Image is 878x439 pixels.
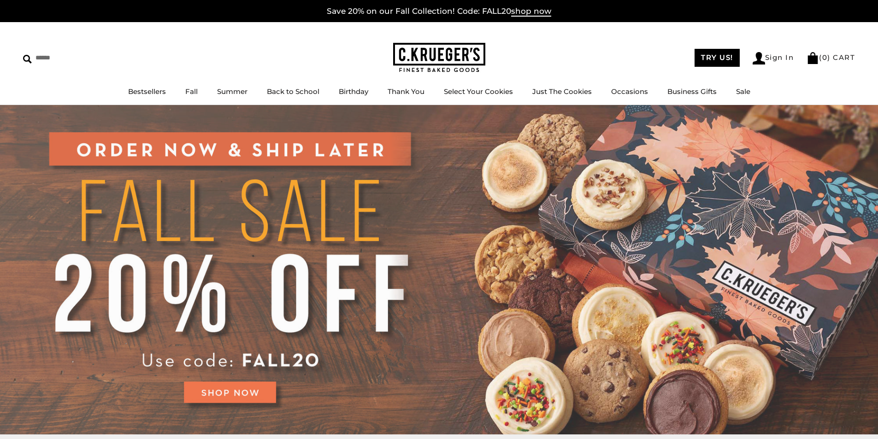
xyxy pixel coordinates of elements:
[444,87,513,96] a: Select Your Cookies
[393,43,485,73] img: C.KRUEGER'S
[807,53,855,62] a: (0) CART
[327,6,551,17] a: Save 20% on our Fall Collection! Code: FALL20shop now
[667,87,717,96] a: Business Gifts
[217,87,247,96] a: Summer
[695,49,740,67] a: TRY US!
[753,52,794,64] a: Sign In
[23,51,133,65] input: Search
[807,52,819,64] img: Bag
[753,52,765,64] img: Account
[736,87,750,96] a: Sale
[128,87,166,96] a: Bestsellers
[822,53,828,62] span: 0
[185,87,198,96] a: Fall
[511,6,551,17] span: shop now
[23,55,32,64] img: Search
[339,87,368,96] a: Birthday
[611,87,648,96] a: Occasions
[532,87,592,96] a: Just The Cookies
[388,87,424,96] a: Thank You
[267,87,319,96] a: Back to School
